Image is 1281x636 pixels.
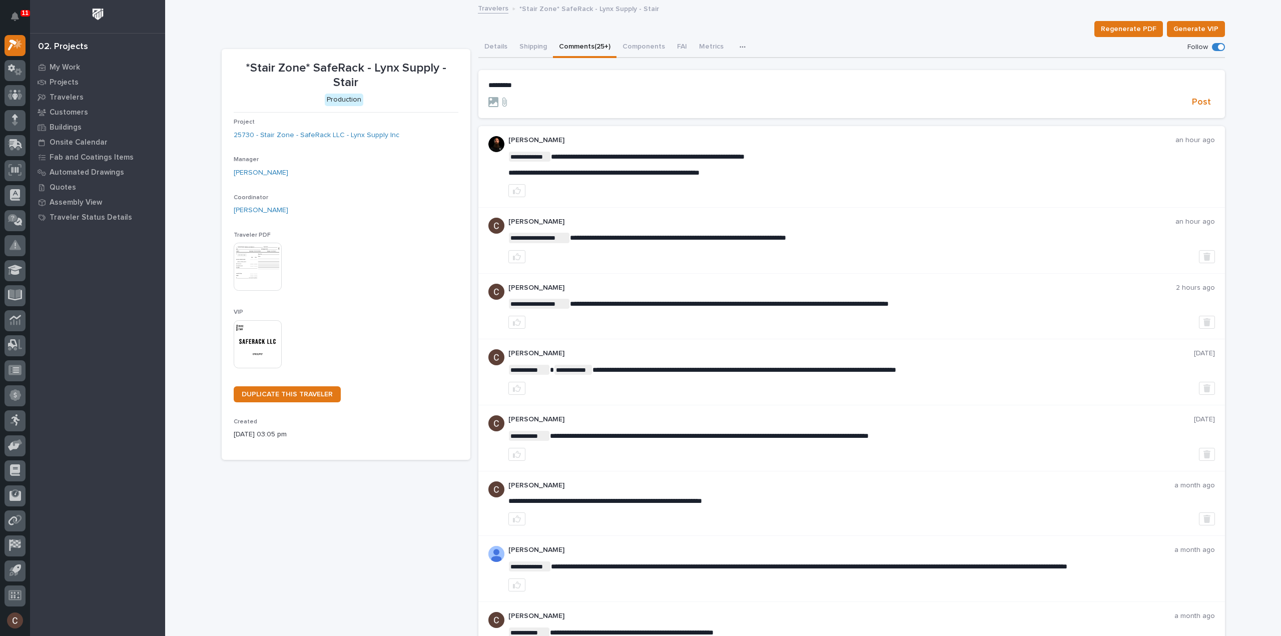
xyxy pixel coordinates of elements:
[508,481,1174,490] p: [PERSON_NAME]
[50,183,76,192] p: Quotes
[30,75,165,90] a: Projects
[38,42,88,53] div: 02. Projects
[508,316,525,329] button: like this post
[488,481,504,497] img: AGNmyxaji213nCK4JzPdPN3H3CMBhXDSA2tJ_sy3UIa5=s96-c
[508,448,525,461] button: like this post
[234,119,255,125] span: Project
[30,90,165,105] a: Travelers
[30,135,165,150] a: Onsite Calendar
[234,309,243,315] span: VIP
[30,120,165,135] a: Buildings
[30,210,165,225] a: Traveler Status Details
[234,232,271,238] span: Traveler PDF
[508,250,525,263] button: like this post
[234,195,268,201] span: Coordinator
[1175,136,1215,145] p: an hour ago
[22,10,29,17] p: 11
[1174,546,1215,554] p: a month ago
[488,349,504,365] img: AGNmyxaji213nCK4JzPdPN3H3CMBhXDSA2tJ_sy3UIa5=s96-c
[1174,612,1215,620] p: a month ago
[1173,23,1218,35] span: Generate VIP
[234,61,458,90] p: *Stair Zone* SafeRack - Lynx Supply - Stair
[1192,97,1211,108] span: Post
[513,37,553,58] button: Shipping
[693,37,730,58] button: Metrics
[234,386,341,402] a: DUPLICATE THIS TRAVELER
[5,6,26,27] button: Notifications
[1194,415,1215,424] p: [DATE]
[478,37,513,58] button: Details
[1194,349,1215,358] p: [DATE]
[5,610,26,631] button: users-avatar
[50,138,108,147] p: Onsite Calendar
[242,391,333,398] span: DUPLICATE THIS TRAVELER
[508,284,1176,292] p: [PERSON_NAME]
[234,205,288,216] a: [PERSON_NAME]
[89,5,107,24] img: Workspace Logo
[325,94,363,106] div: Production
[1199,512,1215,525] button: Delete post
[1174,481,1215,490] p: a month ago
[234,419,257,425] span: Created
[1187,43,1208,52] p: Follow
[13,12,26,28] div: Notifications11
[488,415,504,431] img: AGNmyxaji213nCK4JzPdPN3H3CMBhXDSA2tJ_sy3UIa5=s96-c
[1188,97,1215,108] button: Post
[508,382,525,395] button: like this post
[1175,218,1215,226] p: an hour ago
[234,168,288,178] a: [PERSON_NAME]
[488,612,504,628] img: AGNmyxaji213nCK4JzPdPN3H3CMBhXDSA2tJ_sy3UIa5=s96-c
[1199,316,1215,329] button: Delete post
[50,198,102,207] p: Assembly View
[234,429,458,440] p: [DATE] 03:05 pm
[488,136,504,152] img: zmKUmRVDQjmBLfnAs97p
[1199,250,1215,263] button: Delete post
[478,2,508,14] a: Travelers
[50,78,79,87] p: Projects
[508,578,525,591] button: like this post
[553,37,616,58] button: Comments (25+)
[50,213,132,222] p: Traveler Status Details
[50,123,82,132] p: Buildings
[30,150,165,165] a: Fab and Coatings Items
[30,105,165,120] a: Customers
[50,153,134,162] p: Fab and Coatings Items
[616,37,671,58] button: Components
[508,546,1174,554] p: [PERSON_NAME]
[488,218,504,234] img: AGNmyxaji213nCK4JzPdPN3H3CMBhXDSA2tJ_sy3UIa5=s96-c
[1167,21,1225,37] button: Generate VIP
[30,195,165,210] a: Assembly View
[30,165,165,180] a: Automated Drawings
[234,157,259,163] span: Manager
[671,37,693,58] button: FAI
[488,284,504,300] img: AGNmyxaji213nCK4JzPdPN3H3CMBhXDSA2tJ_sy3UIa5=s96-c
[50,108,88,117] p: Customers
[508,136,1175,145] p: [PERSON_NAME]
[30,180,165,195] a: Quotes
[50,93,84,102] p: Travelers
[508,349,1194,358] p: [PERSON_NAME]
[488,546,504,562] img: AOh14GjpcA6ydKGAvwfezp8OhN30Q3_1BHk5lQOeczEvCIoEuGETHm2tT-JUDAHyqffuBe4ae2BInEDZwLlH3tcCd_oYlV_i4...
[30,60,165,75] a: My Work
[50,168,124,177] p: Automated Drawings
[519,3,659,14] p: *Stair Zone* SafeRack - Lynx Supply - Stair
[1176,284,1215,292] p: 2 hours ago
[1199,448,1215,461] button: Delete post
[50,63,80,72] p: My Work
[508,415,1194,424] p: [PERSON_NAME]
[508,218,1175,226] p: [PERSON_NAME]
[234,130,399,141] a: 25730 - Stair Zone - SafeRack LLC - Lynx Supply Inc
[1094,21,1163,37] button: Regenerate PDF
[508,184,525,197] button: like this post
[508,512,525,525] button: like this post
[1199,382,1215,395] button: Delete post
[1101,23,1156,35] span: Regenerate PDF
[508,612,1174,620] p: [PERSON_NAME]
